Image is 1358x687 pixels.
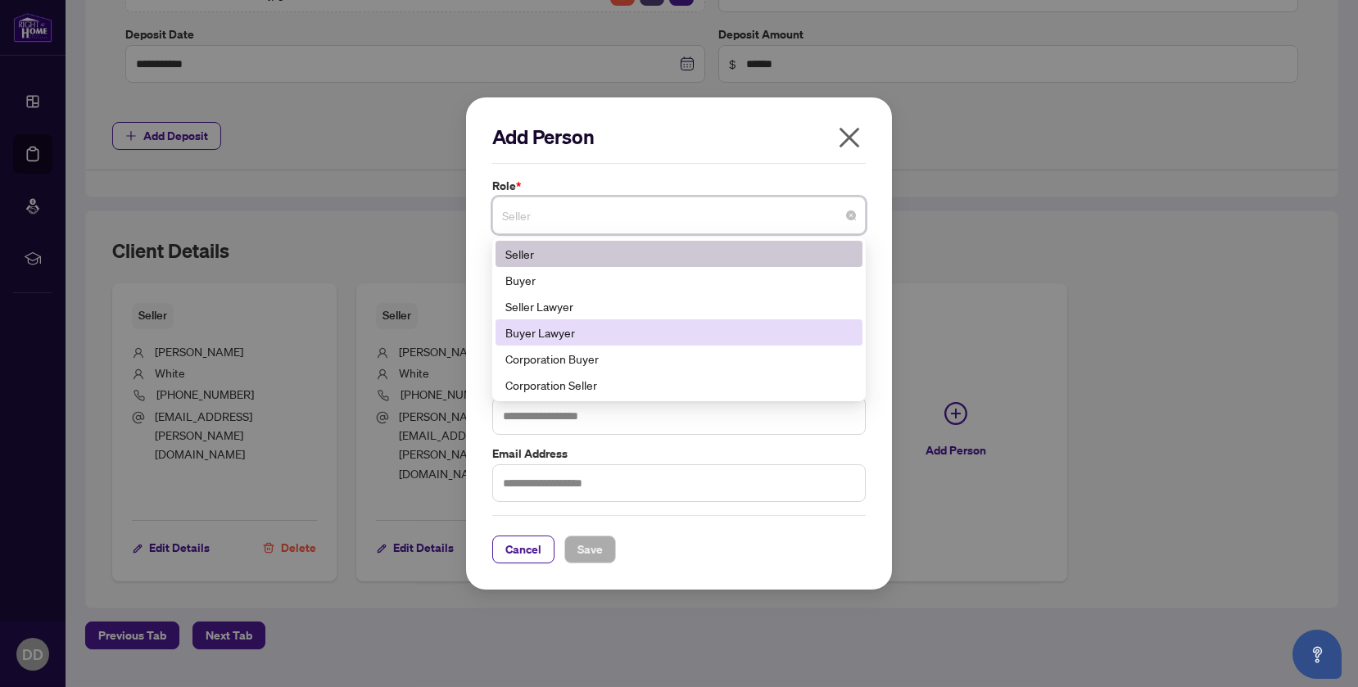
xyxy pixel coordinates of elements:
button: Open asap [1292,630,1342,679]
div: Seller Lawyer [496,293,862,319]
div: Buyer Lawyer [505,323,853,341]
div: Seller [496,241,862,267]
div: Seller [505,245,853,263]
label: Email Address [492,445,866,463]
div: Corporation Seller [496,372,862,398]
div: Buyer [505,271,853,289]
div: Corporation Buyer [496,346,862,372]
div: Buyer Lawyer [496,319,862,346]
label: Role [492,177,866,195]
span: close [836,124,862,151]
span: Cancel [505,536,541,563]
button: Save [564,536,616,563]
h2: Add Person [492,124,866,150]
span: close-circle [846,210,856,220]
button: Cancel [492,536,555,563]
div: Seller Lawyer [505,297,853,315]
span: Seller [502,200,856,231]
div: Corporation Buyer [505,350,853,368]
div: Buyer [496,267,862,293]
div: Corporation Seller [505,376,853,394]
